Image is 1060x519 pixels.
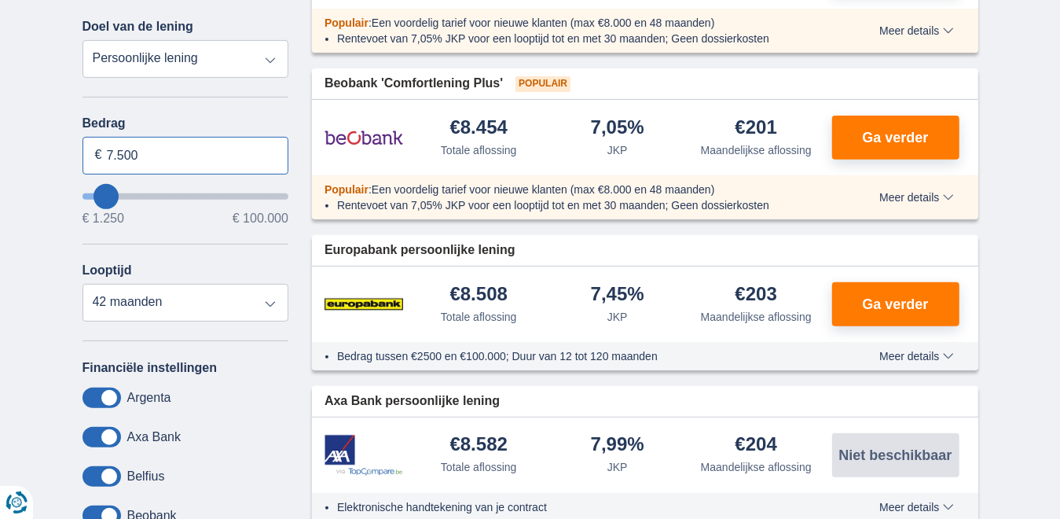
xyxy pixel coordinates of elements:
div: : [312,15,834,31]
button: Ga verder [832,282,959,326]
button: Meer details [867,501,965,513]
div: Maandelijkse aflossing [701,309,812,325]
div: Totale aflossing [441,309,517,325]
span: Meer details [879,502,953,513]
span: € 100.000 [233,212,288,225]
div: €204 [735,435,777,456]
button: Ga verder [832,116,959,160]
label: Belfius [127,469,165,484]
span: Beobank 'Comfortlening Plus' [325,75,503,93]
label: Axa Bank [127,430,181,444]
div: €8.582 [450,435,508,456]
img: product.pl.alt Axa Bank [325,435,403,477]
label: Doel van de lening [83,20,193,34]
span: Europabank persoonlijke lening [325,241,515,259]
span: € 1.250 [83,212,124,225]
div: JKP [607,142,628,158]
span: Niet beschikbaar [838,448,952,462]
div: : [312,182,834,197]
input: wantToBorrow [83,193,289,200]
div: Maandelijkse aflossing [701,459,812,475]
img: product.pl.alt Beobank [325,118,403,157]
button: Meer details [867,350,965,363]
div: Maandelijkse aflossing [701,142,812,158]
span: Populair [325,183,369,196]
span: Axa Bank persoonlijke lening [325,392,500,410]
span: Een voordelig tarief voor nieuwe klanten (max €8.000 en 48 maanden) [372,17,715,29]
li: Rentevoet van 7,05% JKP voor een looptijd tot en met 30 maanden; Geen dossierkosten [337,197,822,213]
span: Ga verder [862,131,928,145]
span: Populair [325,17,369,29]
div: €8.508 [450,285,508,306]
div: JKP [607,459,628,475]
span: € [95,146,102,164]
div: 7,05% [591,118,644,139]
div: €201 [735,118,777,139]
div: Totale aflossing [441,459,517,475]
div: Totale aflossing [441,142,517,158]
div: 7,45% [591,285,644,306]
div: €203 [735,285,777,306]
li: Elektronische handtekening van je contract [337,499,822,515]
img: product.pl.alt Europabank [325,285,403,324]
span: Meer details [879,192,953,203]
div: 7,99% [591,435,644,456]
button: Meer details [867,24,965,37]
button: Meer details [867,191,965,204]
span: Meer details [879,351,953,362]
div: JKP [607,309,628,325]
li: Bedrag tussen €2500 en €100.000; Duur van 12 tot 120 maanden [337,348,822,364]
span: Ga verder [862,297,928,311]
span: Populair [515,76,570,92]
span: Een voordelig tarief voor nieuwe klanten (max €8.000 en 48 maanden) [372,183,715,196]
label: Looptijd [83,263,132,278]
button: Niet beschikbaar [832,433,959,477]
div: €8.454 [450,118,508,139]
span: Meer details [879,25,953,36]
label: Argenta [127,391,171,405]
li: Rentevoet van 7,05% JKP voor een looptijd tot en met 30 maanden; Geen dossierkosten [337,31,822,46]
label: Bedrag [83,116,289,131]
label: Financiële instellingen [83,361,218,375]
